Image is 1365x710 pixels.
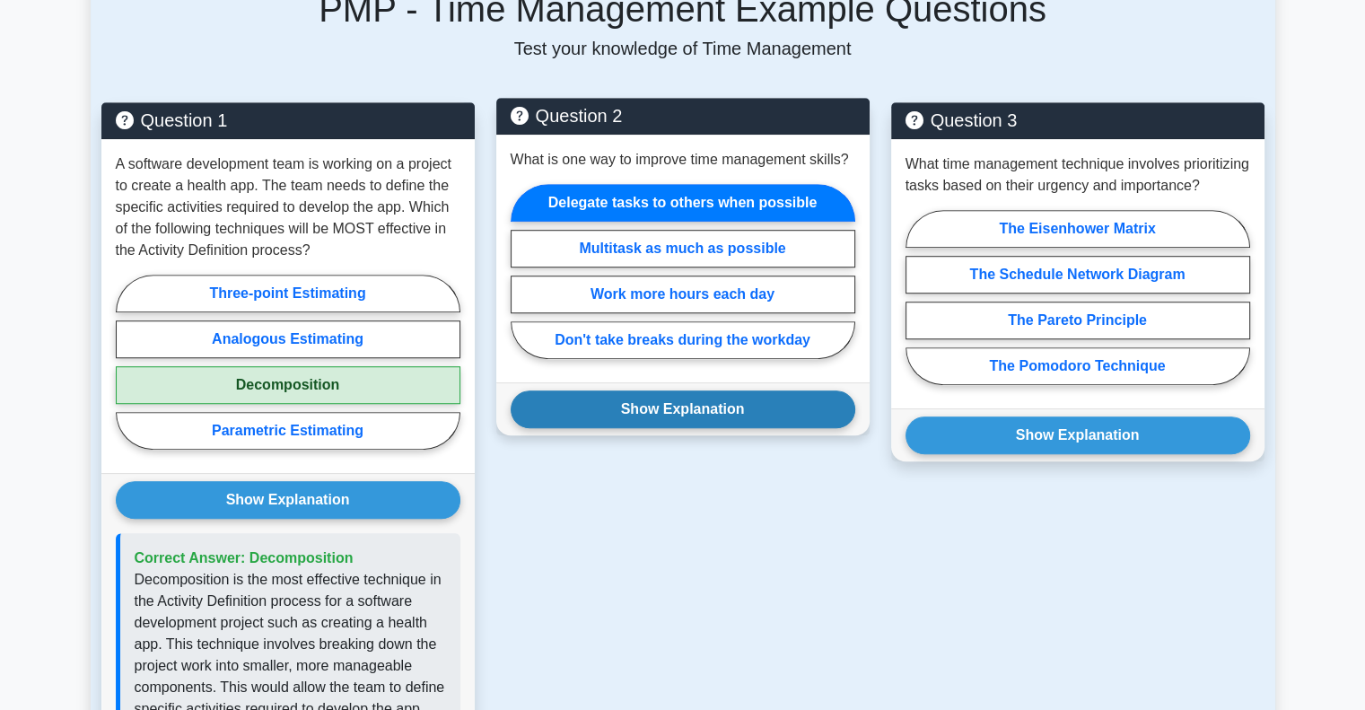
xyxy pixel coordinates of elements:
label: Three-point Estimating [116,275,460,312]
label: Work more hours each day [511,276,855,313]
h5: Question 3 [906,110,1250,131]
button: Show Explanation [511,390,855,428]
label: Multitask as much as possible [511,230,855,267]
label: The Pomodoro Technique [906,347,1250,385]
p: Test your knowledge of Time Management [101,38,1264,59]
button: Show Explanation [116,481,460,519]
span: Correct Answer: Decomposition [135,550,354,565]
label: Decomposition [116,366,460,404]
p: A software development team is working on a project to create a health app. The team needs to def... [116,153,460,261]
h5: Question 1 [116,110,460,131]
button: Show Explanation [906,416,1250,454]
p: What time management technique involves prioritizing tasks based on their urgency and importance? [906,153,1250,197]
label: The Pareto Principle [906,302,1250,339]
label: The Eisenhower Matrix [906,210,1250,248]
label: Parametric Estimating [116,412,460,450]
h5: Question 2 [511,105,855,127]
p: What is one way to improve time management skills? [511,149,849,171]
label: Analogous Estimating [116,320,460,358]
label: The Schedule Network Diagram [906,256,1250,294]
label: Delegate tasks to others when possible [511,184,855,222]
label: Don't take breaks during the workday [511,321,855,359]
